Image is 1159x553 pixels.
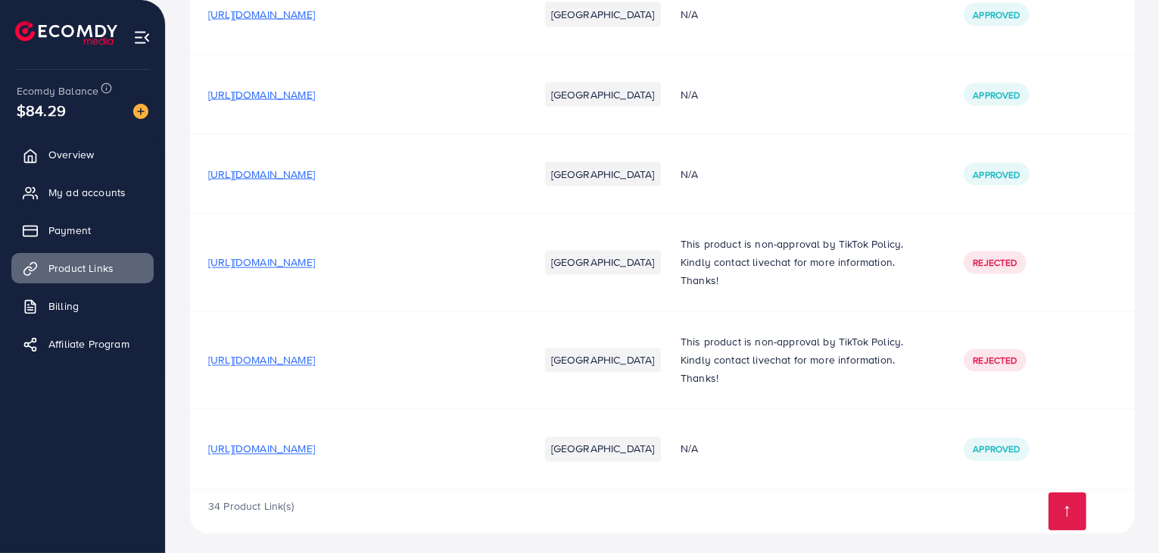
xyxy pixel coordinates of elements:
a: Affiliate Program [11,329,154,359]
p: This product is non-approval by TikTok Policy. Kindly contact livechat for more information. Thanks! [681,333,927,388]
li: [GEOGRAPHIC_DATA] [545,2,661,27]
span: [URL][DOMAIN_NAME] [208,353,315,368]
span: 34 Product Link(s) [208,499,294,514]
a: My ad accounts [11,177,154,208]
a: Billing [11,291,154,321]
span: [URL][DOMAIN_NAME] [208,87,315,102]
img: image [133,104,148,119]
span: Rejected [973,355,1017,367]
li: [GEOGRAPHIC_DATA] [545,162,661,186]
span: N/A [681,442,698,457]
a: Overview [11,139,154,170]
span: Rejected [973,257,1017,270]
a: Payment [11,215,154,245]
span: My ad accounts [48,185,126,200]
li: [GEOGRAPHIC_DATA] [545,83,661,107]
span: [URL][DOMAIN_NAME] [208,167,315,182]
span: Approved [973,443,1020,456]
span: $84.29 [17,99,66,121]
span: Approved [973,89,1020,102]
span: [URL][DOMAIN_NAME] [208,255,315,270]
li: [GEOGRAPHIC_DATA] [545,251,661,275]
img: menu [133,29,151,46]
a: Product Links [11,253,154,283]
span: [URL][DOMAIN_NAME] [208,442,315,457]
p: This product is non-approval by TikTok Policy. Kindly contact livechat for more information. Thanks! [681,236,927,290]
span: Affiliate Program [48,336,129,351]
span: Billing [48,298,79,314]
span: Ecomdy Balance [17,83,98,98]
li: [GEOGRAPHIC_DATA] [545,437,661,461]
span: Approved [973,8,1020,21]
span: Payment [48,223,91,238]
li: [GEOGRAPHIC_DATA] [545,348,661,373]
span: Overview [48,147,94,162]
span: N/A [681,7,698,22]
span: [URL][DOMAIN_NAME] [208,7,315,22]
span: N/A [681,167,698,182]
span: Approved [973,168,1020,181]
img: logo [15,21,117,45]
span: N/A [681,87,698,102]
span: Product Links [48,261,114,276]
